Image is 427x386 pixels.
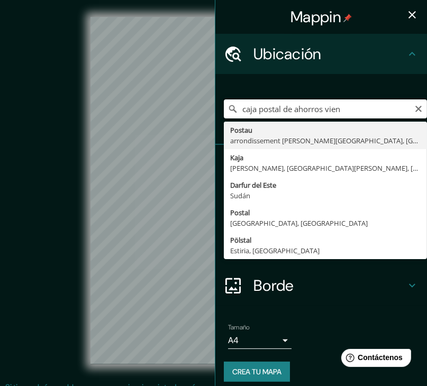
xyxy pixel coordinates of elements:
[253,44,322,64] font: Ubicación
[230,152,421,163] div: Kaja
[90,17,337,364] canvas: Mapa
[343,14,352,22] img: pin-icon.png
[215,34,427,74] div: Ubicación
[228,335,239,346] font: A4
[230,235,421,245] div: Pölstal
[230,180,421,190] div: Darfur del Este
[228,332,292,349] div: A4
[230,245,421,256] div: Estiria, [GEOGRAPHIC_DATA]
[290,7,341,27] font: Mappin
[230,163,421,173] div: [PERSON_NAME], [GEOGRAPHIC_DATA][PERSON_NAME], [GEOGRAPHIC_DATA]
[333,345,415,374] iframe: Lanzador de widgets de ayuda
[224,99,427,118] input: Elige tu ciudad o zona
[215,225,427,265] div: Disposición
[230,135,421,146] div: arrondissement [PERSON_NAME][GEOGRAPHIC_DATA], [GEOGRAPHIC_DATA], [GEOGRAPHIC_DATA]
[224,362,290,382] button: Crea tu mapa
[230,207,421,218] div: Postal
[215,265,427,306] div: Borde
[230,125,421,135] div: Postau
[215,185,427,225] div: Estilo
[230,190,421,201] div: Sudán
[230,218,421,228] div: [GEOGRAPHIC_DATA], [GEOGRAPHIC_DATA]
[232,367,281,376] font: Crea tu mapa
[414,103,423,113] button: Claro
[253,275,294,296] font: Borde
[228,323,250,332] font: Tamaño
[215,145,427,185] div: Patas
